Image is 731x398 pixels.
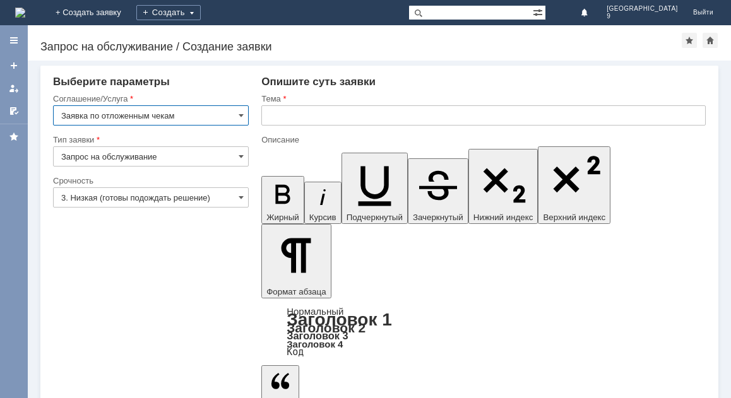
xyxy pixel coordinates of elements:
[53,95,246,103] div: Соглашение/Услуга
[15,8,25,18] a: Перейти на домашнюю страницу
[4,101,24,121] a: Мои согласования
[266,287,326,296] span: Формат абзаца
[287,339,343,349] a: Заголовок 4
[287,320,365,335] a: Заголовок 2
[468,149,538,224] button: Нижний индекс
[53,177,246,185] div: Срочность
[261,136,703,144] div: Описание
[53,136,246,144] div: Тип заявки
[413,213,463,222] span: Зачеркнутый
[347,213,403,222] span: Подчеркнутый
[136,5,201,20] div: Создать
[266,213,299,222] span: Жирный
[261,95,703,103] div: Тема
[473,213,533,222] span: Нижний индекс
[342,153,408,224] button: Подчеркнутый
[538,146,610,224] button: Верхний индекс
[40,40,682,53] div: Запрос на обслуживание / Создание заявки
[703,33,718,48] div: Сделать домашней страницей
[287,330,348,341] a: Заголовок 3
[607,13,678,20] span: 9
[309,213,336,222] span: Курсив
[533,6,545,18] span: Расширенный поиск
[408,158,468,224] button: Зачеркнутый
[261,307,706,356] div: Формат абзаца
[53,76,170,88] span: Выберите параметры
[261,224,331,298] button: Формат абзаца
[607,5,678,13] span: [GEOGRAPHIC_DATA]
[4,56,24,76] a: Создать заявку
[261,176,304,224] button: Жирный
[261,76,376,88] span: Опишите суть заявки
[304,182,342,224] button: Курсив
[287,306,343,317] a: Нормальный
[4,78,24,98] a: Мои заявки
[287,310,392,329] a: Заголовок 1
[287,346,304,358] a: Код
[543,213,605,222] span: Верхний индекс
[682,33,697,48] div: Добавить в избранное
[15,8,25,18] img: logo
